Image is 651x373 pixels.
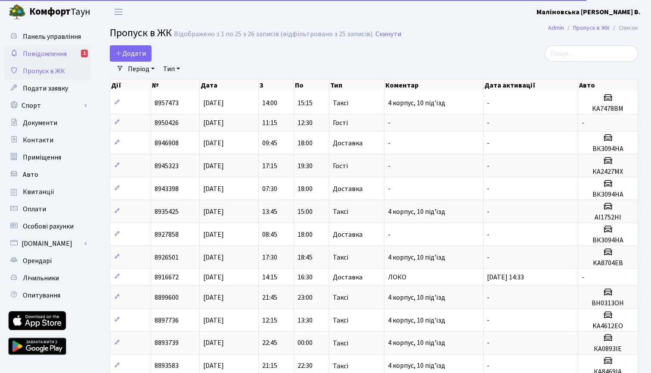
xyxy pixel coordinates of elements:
span: 00:00 [298,339,313,348]
button: Переключити навігацію [108,5,129,19]
h5: AI1752HI [582,213,634,222]
h5: КА2427МХ [582,168,634,176]
span: - [487,339,490,348]
span: Орендарі [23,256,52,266]
span: 8927858 [155,230,179,239]
a: Період [124,62,158,76]
span: 14:00 [262,98,277,108]
span: Доставка [333,140,363,147]
span: 22:45 [262,339,277,348]
span: Приміщення [23,153,61,162]
span: Таксі [333,363,348,370]
th: Авто [578,79,638,91]
span: [DATE] [203,138,224,148]
span: Таксі [333,294,348,301]
a: Додати [110,45,152,62]
span: 13:45 [262,207,277,216]
span: Пропуск в ЖК [110,25,172,41]
span: 08:45 [262,230,277,239]
span: Доставка [333,231,363,238]
span: - [487,253,490,262]
span: 4 корпус, 10 під'їзд [388,361,445,371]
span: 8926501 [155,253,179,262]
span: 16:30 [298,273,313,282]
span: - [388,161,391,171]
span: 4 корпус, 10 під'їзд [388,253,445,262]
span: - [487,361,490,371]
span: [DATE] [203,98,224,108]
a: Маліновська [PERSON_NAME] В. [536,7,641,17]
h5: ВК3094НА [582,145,634,153]
h5: КА0893IE [582,345,634,353]
span: [DATE] [203,118,224,128]
a: [DOMAIN_NAME] [4,235,90,252]
span: 8897736 [155,316,179,325]
span: 8945323 [155,161,179,171]
span: [DATE] [203,339,224,348]
span: - [388,118,391,128]
span: Додати [115,49,146,58]
span: - [582,273,584,282]
a: Оплати [4,201,90,218]
span: 4 корпус, 10 під'їзд [388,316,445,325]
img: logo.png [9,3,26,21]
h5: KA7478BM [582,105,634,113]
a: Контакти [4,132,90,149]
span: 8893739 [155,339,179,348]
span: 8899600 [155,293,179,302]
a: Подати заявку [4,80,90,97]
a: Скинути [375,30,401,38]
span: [DATE] [203,184,224,194]
span: 21:45 [262,293,277,302]
span: 23:00 [298,293,313,302]
span: [DATE] [203,161,224,171]
a: Пропуск в ЖК [573,23,610,32]
span: Контакти [23,135,53,145]
a: Приміщення [4,149,90,166]
span: - [487,230,490,239]
h5: KA4612EO [582,322,634,330]
a: Квитанції [4,183,90,201]
span: 4 корпус, 10 під'їзд [388,207,445,216]
span: Таксі [333,100,348,107]
span: Оплати [23,204,46,214]
span: Таксі [333,340,348,347]
span: - [487,293,490,302]
a: Admin [548,23,564,32]
span: 8946908 [155,138,179,148]
span: 8916672 [155,273,179,282]
a: Особові рахунки [4,218,90,235]
span: [DATE] [203,293,224,302]
th: По [294,79,329,91]
span: - [582,118,584,128]
span: 8935425 [155,207,179,216]
span: [DATE] [203,273,224,282]
a: Документи [4,114,90,132]
div: 1 [81,50,88,57]
span: - [487,184,490,194]
a: Тип [160,62,183,76]
span: Гості [333,119,348,126]
th: Дата активації [484,79,578,91]
span: Таксі [333,254,348,261]
span: 11:15 [262,118,277,128]
th: Дії [110,79,151,91]
span: 8893583 [155,361,179,371]
span: Доставка [333,185,363,192]
span: 21:15 [262,361,277,371]
span: [DATE] 14:33 [487,273,524,282]
h5: ВК3094НА [582,236,634,244]
a: Панель управління [4,28,90,45]
span: 4 корпус, 10 під'їзд [388,339,445,348]
th: Дата [200,79,259,91]
a: Спорт [4,97,90,114]
span: 4 корпус, 10 під'їзд [388,293,445,302]
span: Особові рахунки [23,222,74,231]
span: Квитанції [23,187,54,197]
span: 19:30 [298,161,313,171]
span: 07:30 [262,184,277,194]
span: 18:00 [298,138,313,148]
span: - [388,184,391,194]
span: - [487,138,490,148]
